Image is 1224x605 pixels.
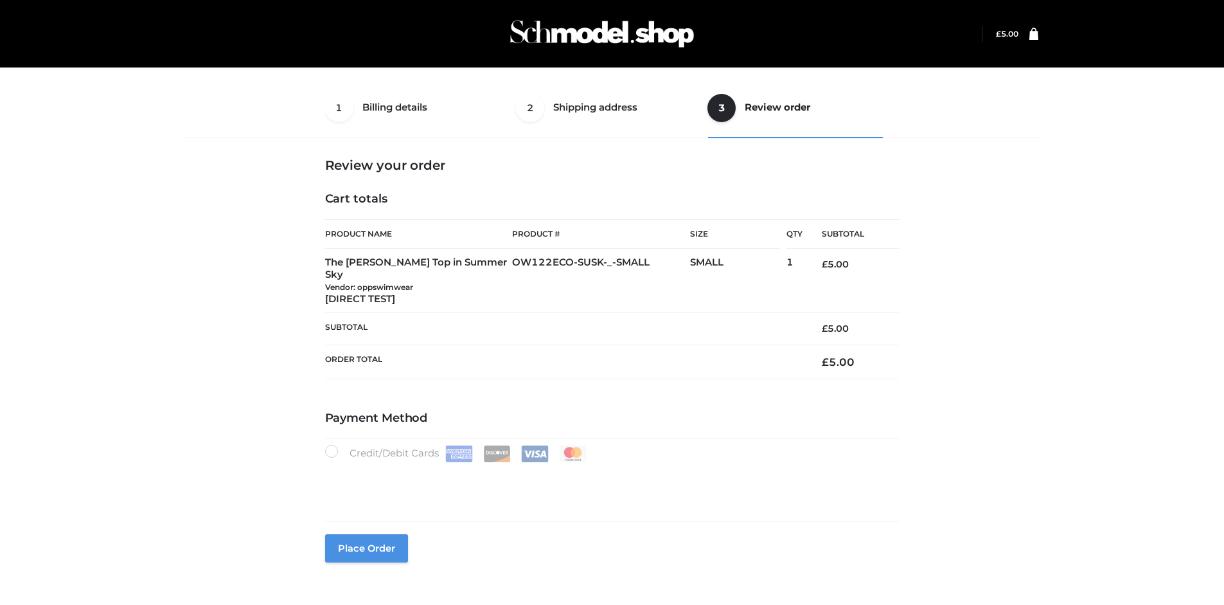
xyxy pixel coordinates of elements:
iframe: Secure payment input frame [323,460,897,507]
bdi: 5.00 [996,29,1018,39]
td: SMALL [690,249,786,313]
small: Vendor: oppswimwear [325,282,413,292]
img: Amex [445,446,473,462]
img: Visa [521,446,549,462]
h4: Cart totals [325,192,900,206]
img: Discover [483,446,511,462]
label: Credit/Debit Cards [325,445,588,462]
th: Size [690,220,780,249]
span: £ [996,29,1001,39]
span: £ [822,356,829,368]
th: Qty [786,219,803,249]
th: Subtotal [803,220,899,249]
a: £5.00 [996,29,1018,39]
th: Product Name [325,219,513,249]
th: Subtotal [325,313,803,345]
th: Order Total [325,345,803,379]
h4: Payment Method [325,411,900,426]
bdi: 5.00 [822,356,855,368]
button: Place order [325,534,408,563]
span: £ [822,323,828,334]
img: Schmodel Admin 964 [506,8,698,59]
bdi: 5.00 [822,323,849,334]
td: The [PERSON_NAME] Top in Summer Sky [DIRECT TEST] [325,249,513,313]
span: £ [822,258,828,270]
th: Product # [512,219,690,249]
td: OW122ECO-SUSK-_-SMALL [512,249,690,313]
td: 1 [786,249,803,313]
img: Mastercard [559,446,587,462]
bdi: 5.00 [822,258,849,270]
h3: Review your order [325,158,900,173]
